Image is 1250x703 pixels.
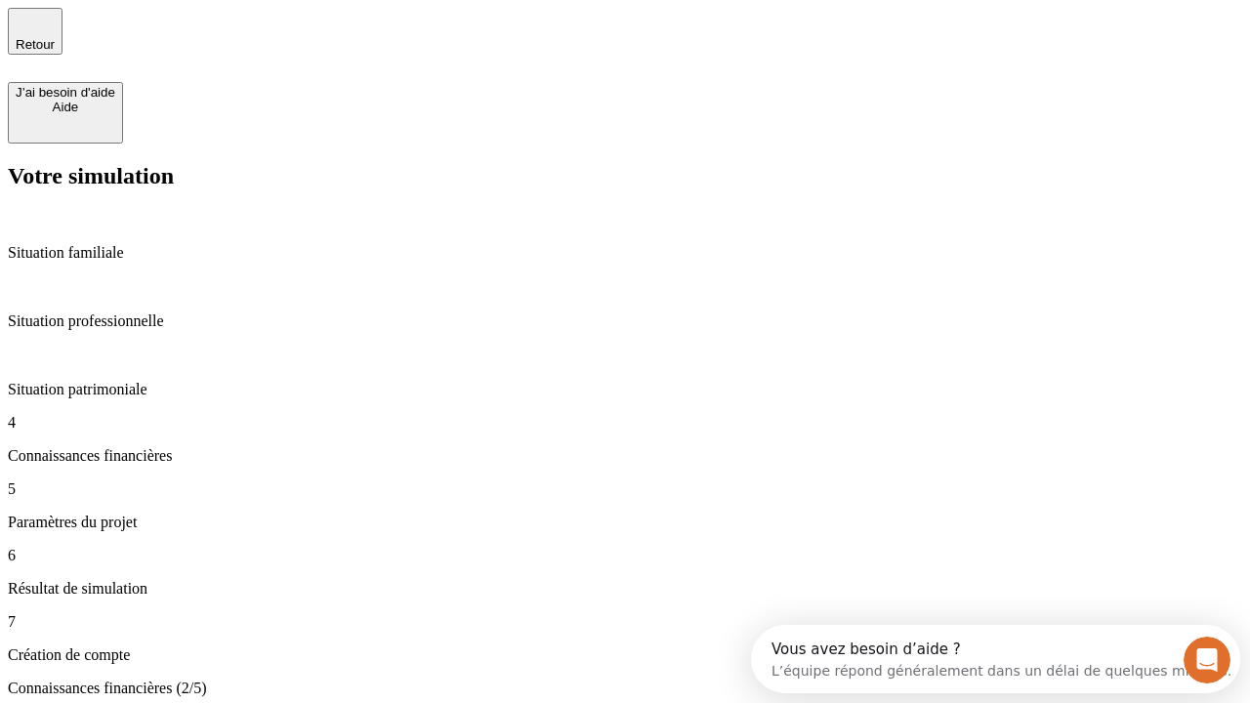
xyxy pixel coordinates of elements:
[8,312,1242,330] p: Situation professionnelle
[16,85,115,100] div: J’ai besoin d'aide
[1184,637,1230,683] iframe: Intercom live chat
[21,32,480,53] div: L’équipe répond généralement dans un délai de quelques minutes.
[8,8,62,55] button: Retour
[8,414,1242,432] p: 4
[8,244,1242,262] p: Situation familiale
[8,680,1242,697] p: Connaissances financières (2/5)
[21,17,480,32] div: Vous avez besoin d’aide ?
[8,547,1242,564] p: 6
[751,625,1240,693] iframe: Intercom live chat discovery launcher
[16,37,55,52] span: Retour
[8,646,1242,664] p: Création de compte
[8,480,1242,498] p: 5
[8,514,1242,531] p: Paramètres du projet
[16,100,115,114] div: Aide
[8,447,1242,465] p: Connaissances financières
[8,82,123,144] button: J’ai besoin d'aideAide
[8,8,538,62] div: Ouvrir le Messenger Intercom
[8,381,1242,398] p: Situation patrimoniale
[8,613,1242,631] p: 7
[8,163,1242,189] h2: Votre simulation
[8,580,1242,598] p: Résultat de simulation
